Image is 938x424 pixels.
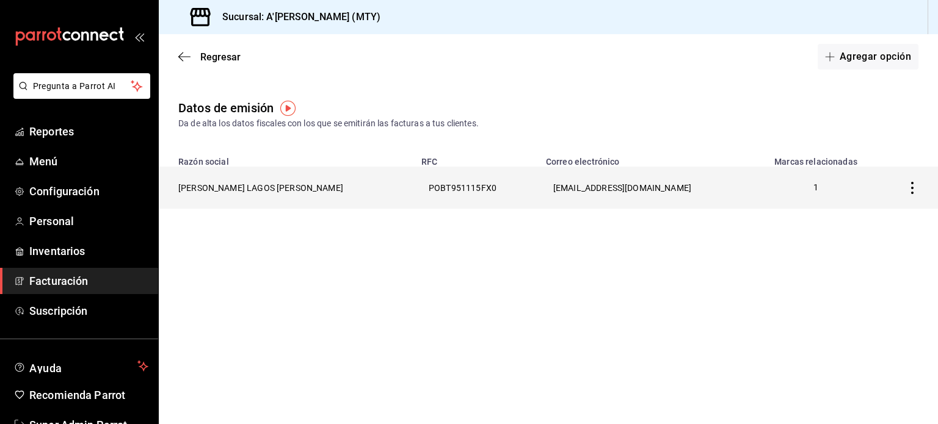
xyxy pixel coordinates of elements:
[539,149,754,167] th: Correo electrónico
[29,303,148,319] span: Suscripción
[280,101,296,116] img: Tooltip marker
[134,32,144,41] button: open_drawer_menu
[29,183,148,199] span: Configuración
[29,273,148,289] span: Facturación
[29,213,148,229] span: Personal
[29,123,148,140] span: Reportes
[414,149,539,167] th: RFC
[818,44,918,70] button: Agregar opción
[178,51,241,63] button: Regresar
[13,73,150,99] button: Pregunta a Parrot AI
[539,167,754,209] th: [EMAIL_ADDRESS][DOMAIN_NAME]
[29,387,148,403] span: Recomienda Parrot
[200,51,241,63] span: Regresar
[29,153,148,170] span: Menú
[754,149,879,167] th: Marcas relacionadas
[29,243,148,259] span: Inventarios
[768,181,864,194] p: 1
[159,167,414,209] th: [PERSON_NAME] LAGOS [PERSON_NAME]
[33,80,131,93] span: Pregunta a Parrot AI
[29,359,133,373] span: Ayuda
[213,10,380,24] h3: Sucursal: A'[PERSON_NAME] (MTY)
[414,167,539,209] th: POBT951115FX0
[9,88,150,101] a: Pregunta a Parrot AI
[159,149,414,167] th: Razón social
[178,99,274,117] div: Datos de emisión
[178,117,918,130] div: Da de alta los datos fiscales con los que se emitirán las facturas a tus clientes.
